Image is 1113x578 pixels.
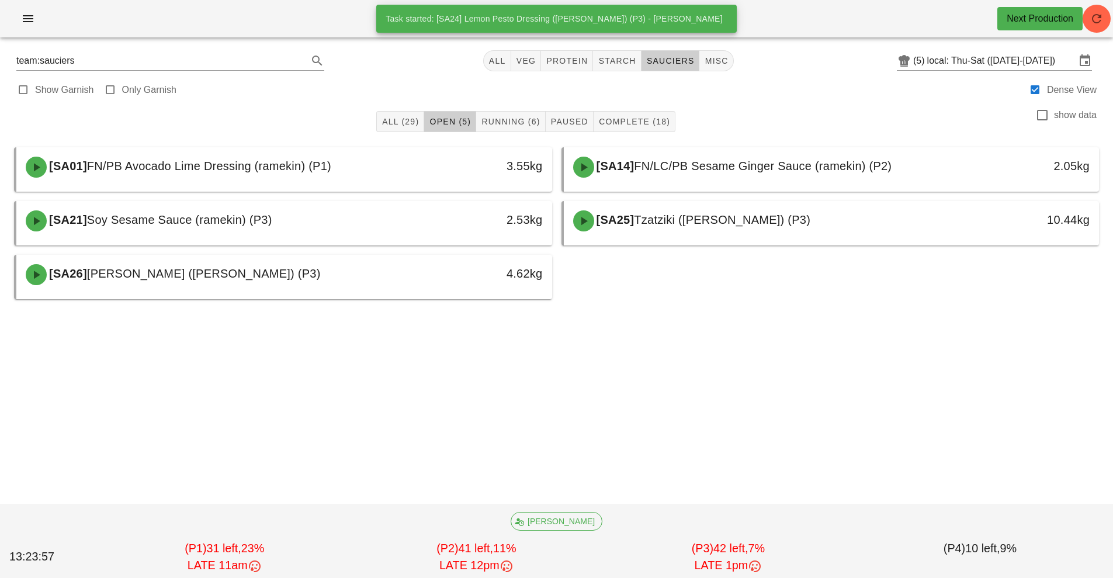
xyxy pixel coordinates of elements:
div: 2.05kg [971,157,1090,175]
div: 3.55kg [424,157,542,175]
span: [SA01] [47,160,87,172]
button: sauciers [642,50,700,71]
span: [SA21] [47,213,87,226]
button: protein [541,50,593,71]
button: All [483,50,511,71]
span: [PERSON_NAME] ([PERSON_NAME]) (P3) [87,267,321,280]
button: Open (5) [424,111,476,132]
button: Running (6) [476,111,545,132]
span: Paused [550,117,588,126]
button: veg [511,50,542,71]
label: show data [1054,109,1097,121]
span: starch [598,56,636,65]
span: veg [516,56,536,65]
span: All [488,56,506,65]
span: misc [704,56,728,65]
span: Running (6) [481,117,540,126]
button: All (29) [376,111,424,132]
button: Complete (18) [594,111,675,132]
span: FN/PB Avocado Lime Dressing (ramekin) (P1) [87,160,331,172]
span: Tzatziki ([PERSON_NAME]) (P3) [634,213,810,226]
span: [SA25] [594,213,634,226]
label: Dense View [1047,84,1097,96]
div: Next Production [1007,12,1073,26]
div: 4.62kg [424,264,542,283]
span: [SA26] [47,267,87,280]
span: sauciers [646,56,695,65]
span: protein [546,56,588,65]
label: Only Garnish [122,84,176,96]
button: misc [699,50,733,71]
span: Complete (18) [598,117,670,126]
div: (5) [913,55,927,67]
div: 2.53kg [424,210,542,229]
span: Open (5) [429,117,471,126]
span: FN/LC/PB Sesame Ginger Sauce (ramekin) (P2) [634,160,892,172]
label: Show Garnish [35,84,94,96]
span: All (29) [382,117,419,126]
button: starch [593,50,641,71]
span: Soy Sesame Sauce (ramekin) (P3) [87,213,272,226]
div: 10.44kg [971,210,1090,229]
button: Paused [546,111,594,132]
span: [SA14] [594,160,634,172]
